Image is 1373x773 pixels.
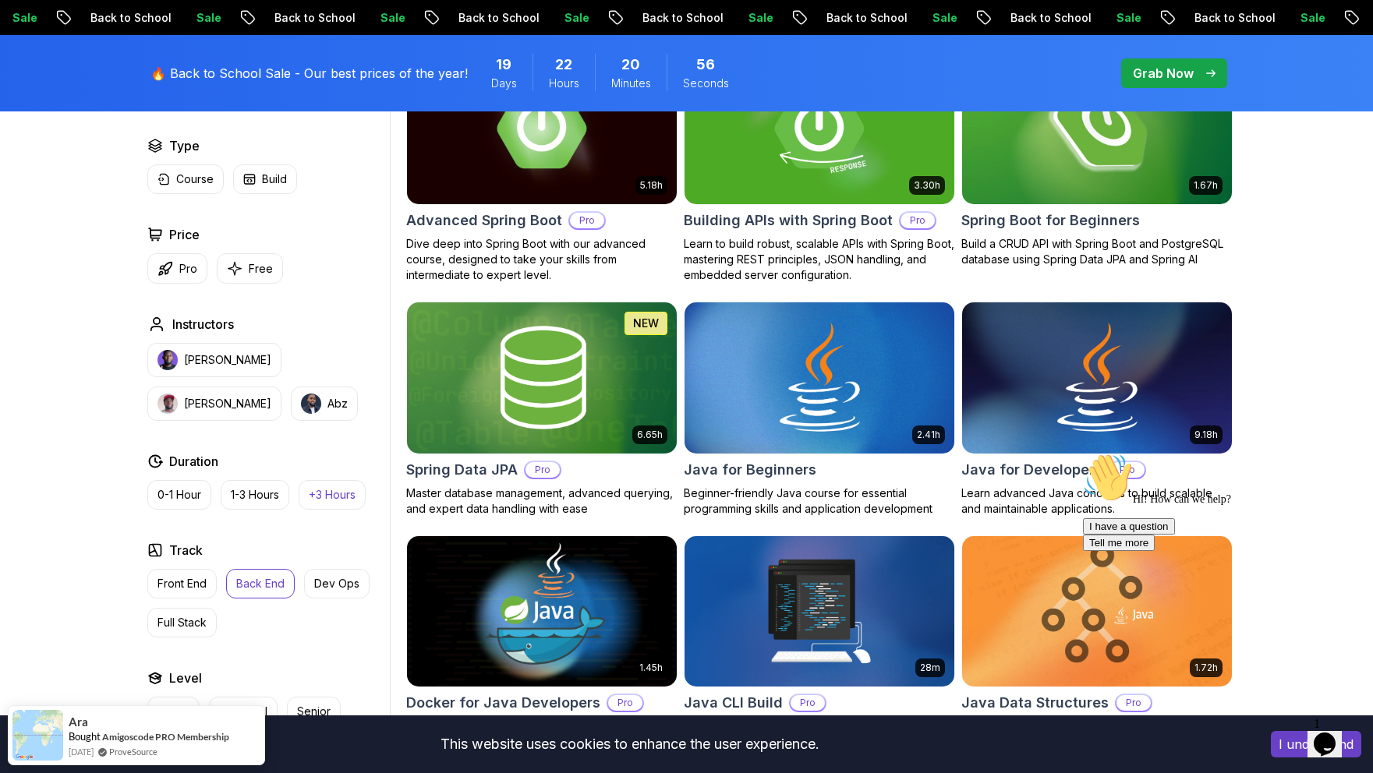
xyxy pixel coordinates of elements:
[633,316,659,331] p: NEW
[69,715,88,729] span: Ara
[685,53,954,204] img: Building APIs with Spring Boot card
[549,76,579,91] span: Hours
[608,695,642,711] p: Pro
[1181,10,1287,26] p: Back to School
[6,47,154,58] span: Hi! How can we help?
[69,730,101,743] span: Bought
[1194,429,1218,441] p: 9.18h
[611,76,651,91] span: Minutes
[684,210,893,231] h2: Building APIs with Spring Boot
[184,352,271,368] p: [PERSON_NAME]
[327,396,348,411] p: Abz
[406,236,678,283] p: Dive deep into Spring Boot with our advanced course, designed to take your skills from intermedia...
[184,396,271,411] p: [PERSON_NAME]
[249,261,273,277] p: Free
[684,236,955,283] p: Learn to build robust, scalable APIs with Spring Boot, mastering REST principles, JSON handling, ...
[6,6,56,56] img: :wave:
[157,576,207,591] p: Front End
[109,745,157,758] a: ProveSource
[172,315,234,334] h2: Instructors
[962,536,1232,687] img: Java Data Structures card
[233,164,297,194] button: Build
[920,662,940,674] p: 28m
[961,459,1102,481] h2: Java for Developers
[157,615,207,630] p: Full Stack
[1103,10,1153,26] p: Sale
[1133,64,1194,83] p: Grab Now
[169,452,218,471] h2: Duration
[221,480,289,510] button: 1-3 Hours
[1194,179,1218,192] p: 1.67h
[102,731,229,743] a: Amigoscode PRO Membership
[309,487,356,503] p: +3 Hours
[961,52,1233,267] a: Spring Boot for Beginners card1.67hNEWSpring Boot for BeginnersBuild a CRUD API with Spring Boot ...
[696,54,715,76] span: 56 Seconds
[406,52,678,283] a: Advanced Spring Boot card5.18hAdvanced Spring BootProDive deep into Spring Boot with our advanced...
[683,76,729,91] span: Seconds
[901,213,935,228] p: Pro
[6,88,78,104] button: Tell me more
[226,569,295,598] button: Back End
[169,225,200,244] h2: Price
[176,171,214,187] p: Course
[261,10,367,26] p: Back to School
[147,608,217,637] button: Full Stack
[491,76,517,91] span: Days
[684,692,783,714] h2: Java CLI Build
[262,171,287,187] p: Build
[639,662,663,674] p: 1.45h
[1271,731,1361,757] button: Accept cookies
[169,541,203,559] h2: Track
[685,302,954,454] img: Java for Beginners card
[406,459,518,481] h2: Spring Data JPA
[69,745,94,758] span: [DATE]
[406,485,678,517] p: Master database management, advanced querying, and expert data handling with ease
[962,302,1232,454] img: Java for Developers card
[813,10,919,26] p: Back to School
[407,302,677,454] img: Spring Data JPA card
[157,704,189,719] p: Junior
[157,394,178,414] img: instructor img
[287,697,341,726] button: Senior
[551,10,601,26] p: Sale
[304,569,370,598] button: Dev Ops
[169,669,202,687] h2: Level
[684,459,816,481] h2: Java for Beginners
[236,576,285,591] p: Back End
[1116,695,1151,711] p: Pro
[77,10,183,26] p: Back to School
[685,536,954,687] img: Java CLI Build card
[791,695,825,711] p: Pro
[961,485,1233,517] p: Learn advanced Java concepts to build scalable and maintainable applications.
[735,10,785,26] p: Sale
[150,64,468,83] p: 🔥 Back to School Sale - Our best prices of the year!
[314,576,359,591] p: Dev Ops
[367,10,417,26] p: Sale
[299,480,366,510] button: +3 Hours
[1077,447,1357,703] iframe: chat widget
[209,697,278,726] button: Mid-level
[555,54,572,76] span: 22 Hours
[157,487,201,503] p: 0-1 Hour
[684,52,955,283] a: Building APIs with Spring Boot card3.30hBuilding APIs with Spring BootProLearn to build robust, s...
[6,72,98,88] button: I have a question
[961,302,1233,517] a: Java for Developers card9.18hJava for DevelopersProLearn advanced Java concepts to build scalable...
[961,692,1109,714] h2: Java Data Structures
[525,462,560,478] p: Pro
[407,53,677,204] img: Advanced Spring Boot card
[684,535,955,735] a: Java CLI Build card28mJava CLI BuildProLearn how to build a CLI application with Java.
[621,54,640,76] span: 20 Minutes
[147,386,281,421] button: instructor img[PERSON_NAME]
[407,536,677,687] img: Docker for Java Developers card
[297,704,331,719] p: Senior
[301,394,321,414] img: instructor img
[12,727,1247,761] div: This website uses cookies to enhance the user experience.
[406,692,600,714] h2: Docker for Java Developers
[291,386,358,421] button: instructor imgAbz
[684,302,955,517] a: Java for Beginners card2.41hJava for BeginnersBeginner-friendly Java course for essential program...
[12,710,63,761] img: provesource social proof notification image
[147,697,200,726] button: Junior
[406,210,562,231] h2: Advanced Spring Boot
[183,10,233,26] p: Sale
[147,480,211,510] button: 0-1 Hour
